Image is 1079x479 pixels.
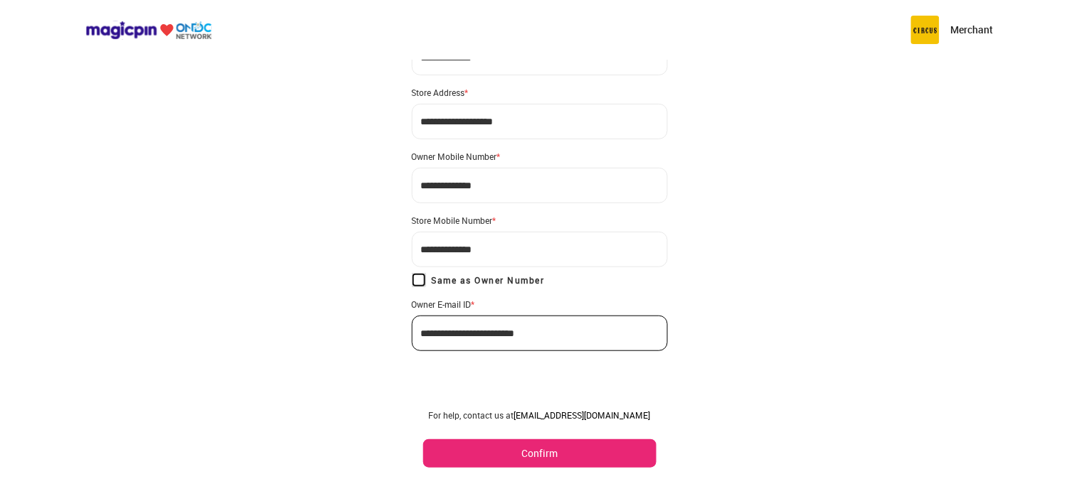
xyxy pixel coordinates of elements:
[951,23,994,37] p: Merchant
[412,215,668,226] div: Store Mobile Number
[412,87,668,98] div: Store Address
[423,439,657,468] button: Confirm
[911,16,940,44] img: circus.b677b59b.png
[514,409,651,421] a: [EMAIL_ADDRESS][DOMAIN_NAME]
[412,151,668,162] div: Owner Mobile Number
[412,273,426,287] input: Same as Owner Number
[412,273,545,287] label: Same as Owner Number
[85,21,212,40] img: ondc-logo-new-small.8a59708e.svg
[412,298,668,310] div: Owner E-mail ID
[423,409,657,421] div: For help, contact us at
